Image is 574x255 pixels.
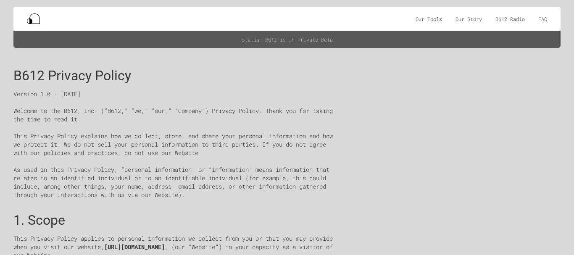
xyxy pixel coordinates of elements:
[456,15,482,23] a: Our Story
[538,15,547,23] a: FAQ
[13,90,342,199] p: Version 1.0 · [DATE] Welcome to the B612, Inc. (“B612,” “we,” “our,” “Company”) Privacy Policy. T...
[495,15,525,23] a: B612 Radio
[13,206,342,228] div: 1. Scope
[416,15,442,23] a: Our Tools
[242,35,333,44] div: Status: B612 Is In Private Beta
[13,61,342,83] div: B612 Privacy Policy
[104,243,165,251] a: [URL][DOMAIN_NAME]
